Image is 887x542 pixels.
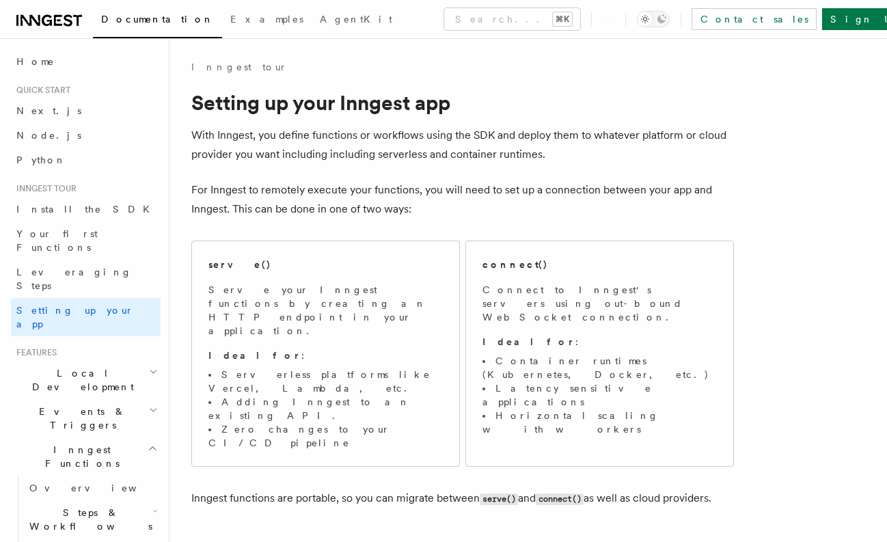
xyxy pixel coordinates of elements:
span: Local Development [11,366,149,394]
button: Toggle dark mode [637,11,670,27]
strong: Ideal for [482,336,575,347]
span: Home [16,55,55,68]
h2: connect() [482,258,548,271]
h1: Setting up your Inngest app [191,90,734,115]
span: Install the SDK [16,204,158,215]
span: Setting up your app [16,305,134,329]
a: Examples [222,4,312,37]
a: Leveraging Steps [11,260,161,298]
a: Contact sales [692,8,817,30]
button: Events & Triggers [11,399,161,437]
li: Horizontal scaling with workers [482,409,717,436]
li: Adding Inngest to an existing API. [208,395,443,422]
p: Connect to Inngest's servers using out-bound WebSocket connection. [482,283,717,324]
button: Local Development [11,361,161,399]
a: Node.js [11,123,161,148]
a: Inngest tour [191,60,287,74]
strong: Ideal for [208,350,301,361]
a: AgentKit [312,4,400,37]
p: Inngest functions are portable, so you can migrate between and as well as cloud providers. [191,489,734,509]
span: Quick start [11,85,70,96]
span: Overview [29,483,170,493]
span: Events & Triggers [11,405,149,432]
a: Overview [24,476,161,500]
span: Leveraging Steps [16,267,132,291]
a: Home [11,49,161,74]
code: serve() [480,493,518,505]
li: Latency sensitive applications [482,381,717,409]
span: Examples [230,14,303,25]
span: Inngest tour [11,183,77,194]
span: Inngest Functions [11,443,148,470]
p: With Inngest, you define functions or workflows using the SDK and deploy them to whatever platfor... [191,126,734,164]
a: Python [11,148,161,172]
a: Install the SDK [11,197,161,221]
p: Serve your Inngest functions by creating an HTTP endpoint in your application. [208,283,443,338]
a: Documentation [93,4,222,38]
p: : [208,349,443,362]
span: Features [11,347,57,358]
a: Next.js [11,98,161,123]
a: Setting up your app [11,298,161,336]
h2: serve() [208,258,271,271]
p: : [482,335,717,349]
span: Your first Functions [16,228,98,253]
button: Steps & Workflows [24,500,161,539]
li: Serverless platforms like Vercel, Lambda, etc. [208,368,443,395]
li: Container runtimes (Kubernetes, Docker, etc.) [482,354,717,381]
span: Node.js [16,130,81,141]
p: For Inngest to remotely execute your functions, you will need to set up a connection between your... [191,180,734,219]
span: Python [16,154,66,165]
a: serve()Serve your Inngest functions by creating an HTTP endpoint in your application.Ideal for:Se... [191,241,460,467]
kbd: ⌘K [553,12,572,26]
span: Next.js [16,105,81,116]
span: Documentation [101,14,214,25]
span: AgentKit [320,14,392,25]
code: connect() [536,493,584,505]
a: connect()Connect to Inngest's servers using out-bound WebSocket connection.Ideal for:Container ru... [465,241,734,467]
li: Zero changes to your CI/CD pipeline [208,422,443,450]
button: Search...⌘K [444,8,580,30]
span: Steps & Workflows [24,506,152,533]
button: Inngest Functions [11,437,161,476]
a: Your first Functions [11,221,161,260]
